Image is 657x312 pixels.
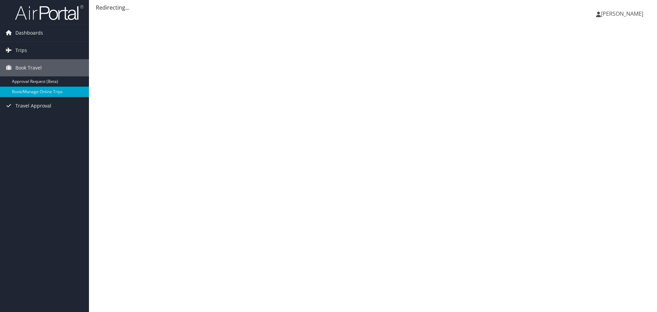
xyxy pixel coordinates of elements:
[15,24,43,41] span: Dashboards
[96,3,650,12] div: Redirecting...
[601,10,643,17] span: [PERSON_NAME]
[15,97,51,114] span: Travel Approval
[15,59,42,76] span: Book Travel
[596,3,650,24] a: [PERSON_NAME]
[15,4,83,21] img: airportal-logo.png
[15,42,27,59] span: Trips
